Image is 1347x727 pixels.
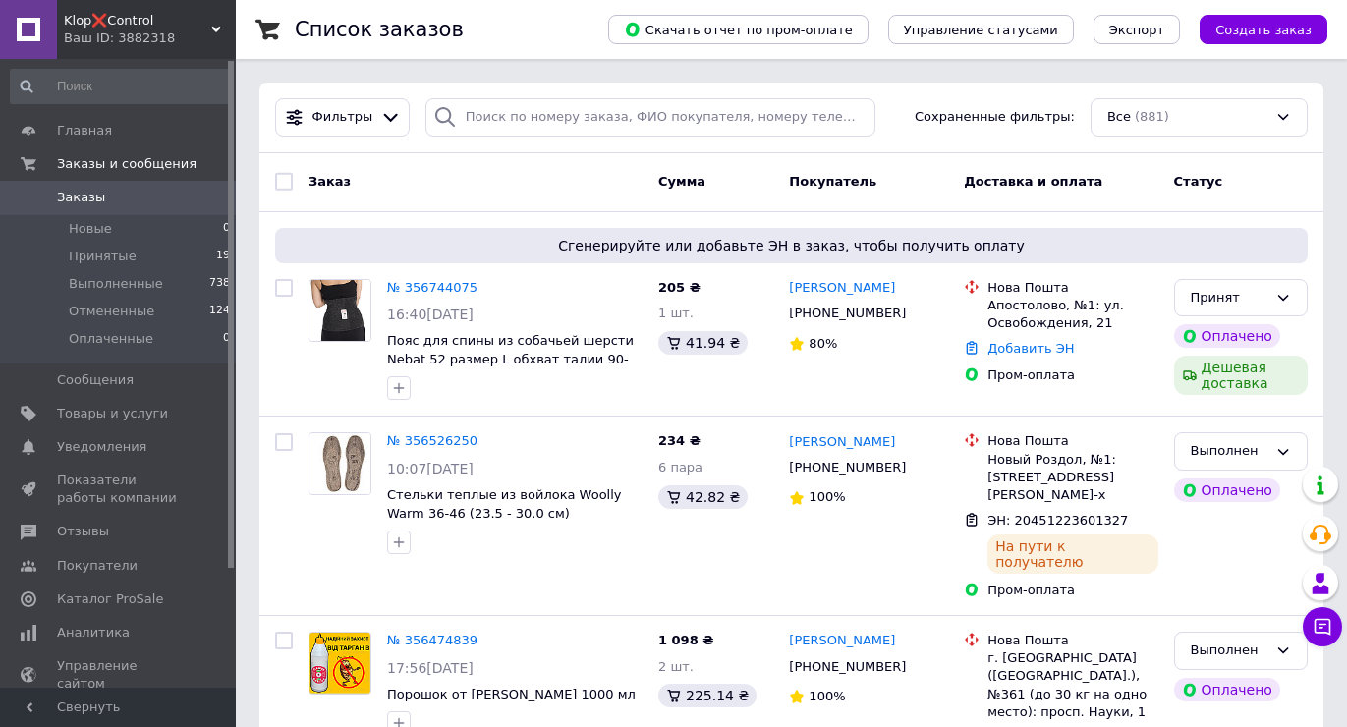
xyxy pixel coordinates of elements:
span: (881) [1135,109,1169,124]
span: Новые [69,220,112,238]
img: Фото товару [309,633,370,694]
span: 100% [809,489,845,504]
button: Скачать отчет по пром-оплате [608,15,869,44]
a: Создать заказ [1180,22,1327,36]
div: На пути к получателю [987,534,1157,574]
span: Выполненные [69,275,163,293]
span: Отмененные [69,303,154,320]
div: Оплачено [1174,678,1280,701]
a: № 356526250 [387,433,477,448]
button: Создать заказ [1200,15,1327,44]
div: Оплачено [1174,324,1280,348]
span: 234 ₴ [658,433,701,448]
span: 1 098 ₴ [658,633,713,647]
h1: Список заказов [295,18,464,41]
a: Фото товару [309,279,371,342]
span: 80% [809,336,837,351]
span: 10:07[DATE] [387,461,474,476]
div: 225.14 ₴ [658,684,757,707]
span: Заказ [309,174,351,189]
span: Управление статусами [904,23,1058,37]
span: Показатели работы компании [57,472,182,507]
div: Дешевая доставка [1174,356,1308,395]
span: 1 шт. [658,306,694,320]
input: Поиск по номеру заказа, ФИО покупателя, номеру телефона, Email, номеру накладной [425,98,875,137]
img: Фото товару [309,280,370,341]
div: Апостолово, №1: ул. Освобождения, 21 [987,297,1157,332]
span: Скачать отчет по пром-оплате [624,21,853,38]
span: Сгенерируйте или добавьте ЭН в заказ, чтобы получить оплату [283,236,1300,255]
a: № 356744075 [387,280,477,295]
span: 124 [209,303,230,320]
span: Покупатели [57,557,138,575]
span: 738 [209,275,230,293]
span: Принятые [69,248,137,265]
span: Статус [1174,174,1223,189]
span: Сохраненные фильтры: [915,108,1075,127]
div: Оплачено [1174,478,1280,502]
span: ЭН: 20451223601327 [987,513,1128,528]
div: Выполнен [1191,441,1267,462]
span: 6 пара [658,460,702,475]
span: Главная [57,122,112,140]
span: Уведомления [57,438,146,456]
span: 19 [216,248,230,265]
button: Чат с покупателем [1303,607,1342,646]
div: Пром-оплата [987,582,1157,599]
img: Фото товару [309,433,370,494]
a: Стельки теплые из войлока Woolly Warm 36-46 (23.5 - 30.0 см) [387,487,622,521]
input: Поиск [10,69,232,104]
span: Фильтры [312,108,373,127]
span: Все [1107,108,1131,127]
span: Заказы и сообщения [57,155,196,173]
span: Сообщения [57,371,134,389]
button: Управление статусами [888,15,1074,44]
div: Нова Пошта [987,432,1157,450]
div: Новый Роздол, №1: [STREET_ADDRESS][PERSON_NAME]-х [987,451,1157,505]
a: Добавить ЭН [987,341,1074,356]
a: № 356474839 [387,633,477,647]
span: Оплаченные [69,330,153,348]
span: Экспорт [1109,23,1164,37]
span: Аналитика [57,624,130,642]
div: [PHONE_NUMBER] [785,455,910,480]
span: 0 [223,220,230,238]
div: Нова Пошта [987,632,1157,649]
a: [PERSON_NAME] [789,632,895,650]
div: [PHONE_NUMBER] [785,301,910,326]
span: Сумма [658,174,705,189]
span: Управление сайтом [57,657,182,693]
a: Порошок от [PERSON_NAME] 1000 мл [387,687,636,701]
button: Экспорт [1094,15,1180,44]
span: 2 шт. [658,659,694,674]
span: 17:56[DATE] [387,660,474,676]
span: Заказы [57,189,105,206]
div: 41.94 ₴ [658,331,748,355]
span: 16:40[DATE] [387,307,474,322]
span: Создать заказ [1215,23,1312,37]
span: Доставка и оплата [964,174,1102,189]
span: Каталог ProSale [57,590,163,608]
div: Нова Пошта [987,279,1157,297]
span: 0 [223,330,230,348]
span: Товары и услуги [57,405,168,422]
span: 205 ₴ [658,280,701,295]
a: [PERSON_NAME] [789,279,895,298]
div: г. [GEOGRAPHIC_DATA] ([GEOGRAPHIC_DATA].), №361 (до 30 кг на одно место): просп. Науки, 1 [987,649,1157,721]
a: Фото товару [309,432,371,495]
div: Выполнен [1191,641,1267,661]
a: Пояс для спины из собачьей шерсти Nebat 52 размер L обхват талии 90-100 см стандарт [387,333,634,384]
div: Ваш ID: 3882318 [64,29,236,47]
div: 42.82 ₴ [658,485,748,509]
div: Пром-оплата [987,366,1157,384]
div: [PHONE_NUMBER] [785,654,910,680]
span: Покупатель [789,174,876,189]
a: Фото товару [309,632,371,695]
span: Отзывы [57,523,109,540]
div: Принят [1191,288,1267,308]
span: 100% [809,689,845,703]
a: [PERSON_NAME] [789,433,895,452]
